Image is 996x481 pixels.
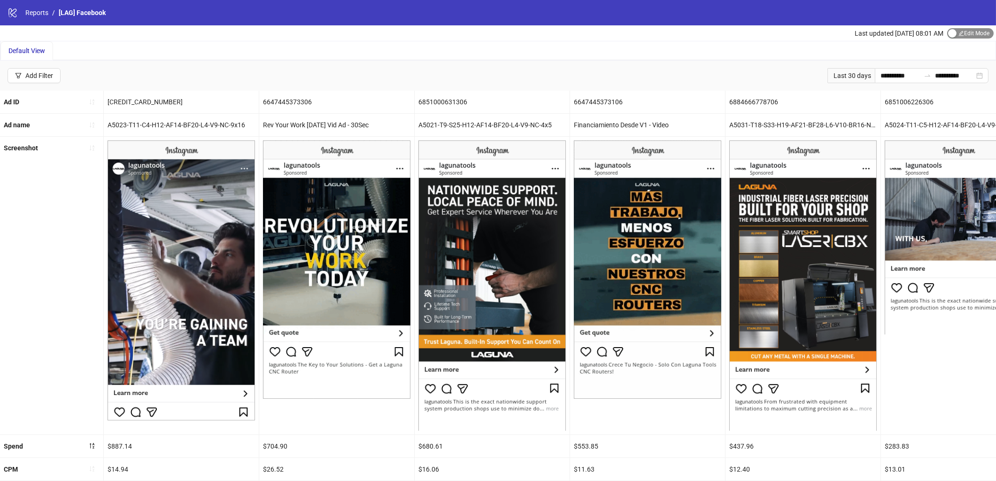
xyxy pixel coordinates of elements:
div: A5023-T11-C4-H12-AF14-BF20-L4-V9-NC-9x16 [104,114,259,136]
span: sort-ascending [89,99,95,105]
img: Screenshot 6851000631306 [418,140,566,430]
b: Ad ID [4,98,19,106]
div: $11.63 [570,458,725,481]
div: $14.94 [104,458,259,481]
div: $887.14 [104,435,259,458]
a: Reports [23,8,50,18]
img: Screenshot 6647445373106 [574,140,721,399]
div: [CREDIT_CARD_NUMBER] [104,91,259,113]
span: Default View [8,47,45,54]
span: sort-ascending [89,465,95,472]
span: Last updated [DATE] 08:01 AM [855,30,943,37]
div: Add Filter [25,72,53,79]
div: 6884666778706 [726,91,880,113]
span: to [924,72,931,79]
div: $680.61 [415,435,570,458]
span: [LAG] Facebook [59,9,106,16]
span: sort-ascending [89,145,95,151]
div: Last 30 days [827,68,875,83]
div: $26.52 [259,458,414,481]
img: Screenshot 6884666778706 [729,140,877,430]
div: A5031-T18-S33-H19-AF21-BF28-L6-V10-BR16-NC-4x5 [726,114,880,136]
div: Rev Your Work [DATE] Vid Ad - 30Sec [259,114,414,136]
span: sort-ascending [89,122,95,128]
button: Add Filter [8,68,61,83]
div: A5021-T9-S25-H12-AF14-BF20-L4-V9-NC-4x5 [415,114,570,136]
div: 6851000631306 [415,91,570,113]
div: $437.96 [726,435,880,458]
div: $16.06 [415,458,570,481]
img: Screenshot 6647445373306 [263,140,410,399]
b: Spend [4,442,23,450]
div: Financiamiento Desde V1 - Video [570,114,725,136]
span: sort-descending [89,442,95,449]
div: $704.90 [259,435,414,458]
li: / [52,8,55,18]
b: Screenshot [4,144,38,152]
div: $553.85 [570,435,725,458]
div: $12.40 [726,458,880,481]
b: Ad name [4,121,30,129]
img: Screenshot 6851003059706 [108,140,255,420]
div: 6647445373306 [259,91,414,113]
div: 6647445373106 [570,91,725,113]
span: filter [15,72,22,79]
span: swap-right [924,72,931,79]
b: CPM [4,465,18,473]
